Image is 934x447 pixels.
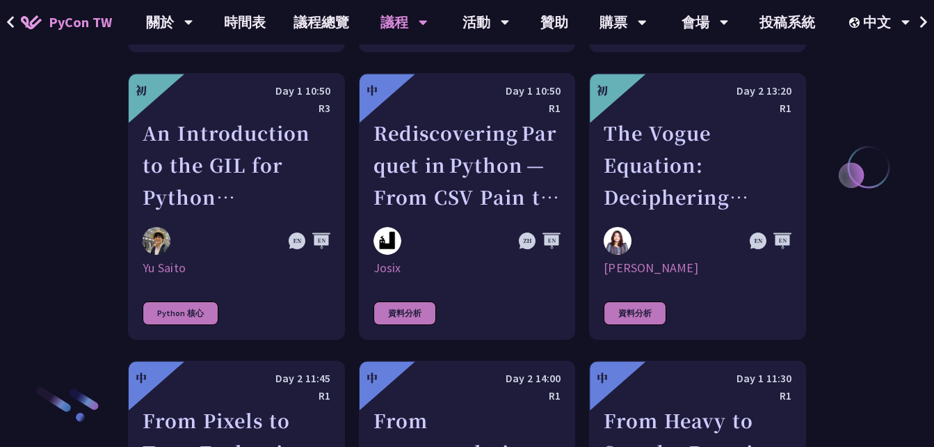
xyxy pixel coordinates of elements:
[143,227,170,255] img: Yu Saito
[143,260,330,276] div: Yu Saito
[597,370,608,386] div: 中
[128,73,345,340] a: 初 Day 1 10:50 R3 An Introduction to the GIL for Python Beginners: Disabling It in Python 3.13 and...
[136,82,147,99] div: 初
[143,100,330,117] div: R3
[604,387,791,405] div: R1
[604,260,791,276] div: [PERSON_NAME]
[849,17,863,28] img: Locale Icon
[604,227,631,255] img: Chantal Pino
[373,117,561,213] div: Rediscovering Parquet in Python — From CSV Pain to Columnar Gain
[373,100,561,117] div: R1
[373,260,561,276] div: Josix
[367,82,378,99] div: 中
[373,387,561,405] div: R1
[604,100,791,117] div: R1
[143,82,330,100] div: Day 1 10:50
[373,227,401,255] img: Josix
[143,301,218,325] div: Python 核心
[359,73,576,340] a: 中 Day 1 10:50 R1 Rediscovering Parquet in Python — From CSV Pain to Columnar Gain Josix Josix 資料分析
[136,370,147,386] div: 中
[589,73,806,340] a: 初 Day 2 13:20 R1 The Vogue Equation: Deciphering Fashion Economics Through Python Chantal Pino [P...
[604,82,791,100] div: Day 2 13:20
[373,370,561,387] div: Day 2 14:00
[604,117,791,213] div: The Vogue Equation: Deciphering Fashion Economics Through Python
[373,82,561,100] div: Day 1 10:50
[604,301,666,325] div: 資料分析
[373,301,436,325] div: 資料分析
[143,387,330,405] div: R1
[49,12,112,33] span: PyCon TW
[604,370,791,387] div: Day 1 11:30
[367,370,378,386] div: 中
[597,82,608,99] div: 初
[7,5,126,40] a: PyCon TW
[21,15,42,29] img: Home icon of PyCon TW 2025
[143,370,330,387] div: Day 2 11:45
[143,117,330,213] div: An Introduction to the GIL for Python Beginners: Disabling It in Python 3.13 and Leveraging Concu...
